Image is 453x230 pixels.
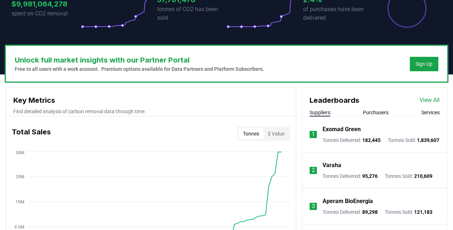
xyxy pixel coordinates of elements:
[419,96,440,105] a: View All
[416,60,432,68] a: Sign Up
[14,224,24,229] tspan: 9.5M
[310,109,330,116] button: Suppliers
[15,199,24,204] tspan: 19M
[323,161,341,170] a: Varaha
[13,95,289,106] h3: Key Metrics
[15,174,24,179] tspan: 29M
[410,57,438,71] button: Sign Up
[362,137,381,143] span: 182,445
[263,128,289,139] button: $ Value
[388,137,439,144] p: Tonnes Sold :
[15,150,24,155] tspan: 38M
[312,130,315,139] p: 1
[323,125,361,134] a: Exomad Green
[310,95,359,106] h3: Leaderboards
[414,209,432,215] span: 121,183
[323,137,381,144] p: Tonnes Delivered :
[385,172,432,180] p: Tonnes Sold :
[157,5,226,22] p: tonnes of CO2 has been sold
[414,173,432,179] span: 210,609
[13,108,289,115] p: Find detailed analysis of carbon removal data through time.
[323,208,378,216] p: Tonnes Delivered :
[303,5,372,22] p: of purchases have been delivered
[323,197,373,206] a: Aperam BioEnergia
[12,126,51,141] h3: Total Sales
[421,109,440,116] button: Services
[362,173,378,179] span: 95,276
[385,208,432,216] p: Tonnes Sold :
[312,166,315,175] p: 2
[312,202,315,211] p: 3
[362,209,378,215] span: 89,298
[12,9,81,18] p: spent on CO2 removal
[15,55,264,65] h3: Unlock full market insights with our Partner Portal
[323,172,378,180] p: Tonnes Delivered :
[239,128,263,139] button: Tonnes
[417,137,439,143] span: 1,839,607
[15,65,264,73] p: Free to all users with a work account. Premium options available for Data Partners and Platform S...
[363,109,388,116] button: Purchasers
